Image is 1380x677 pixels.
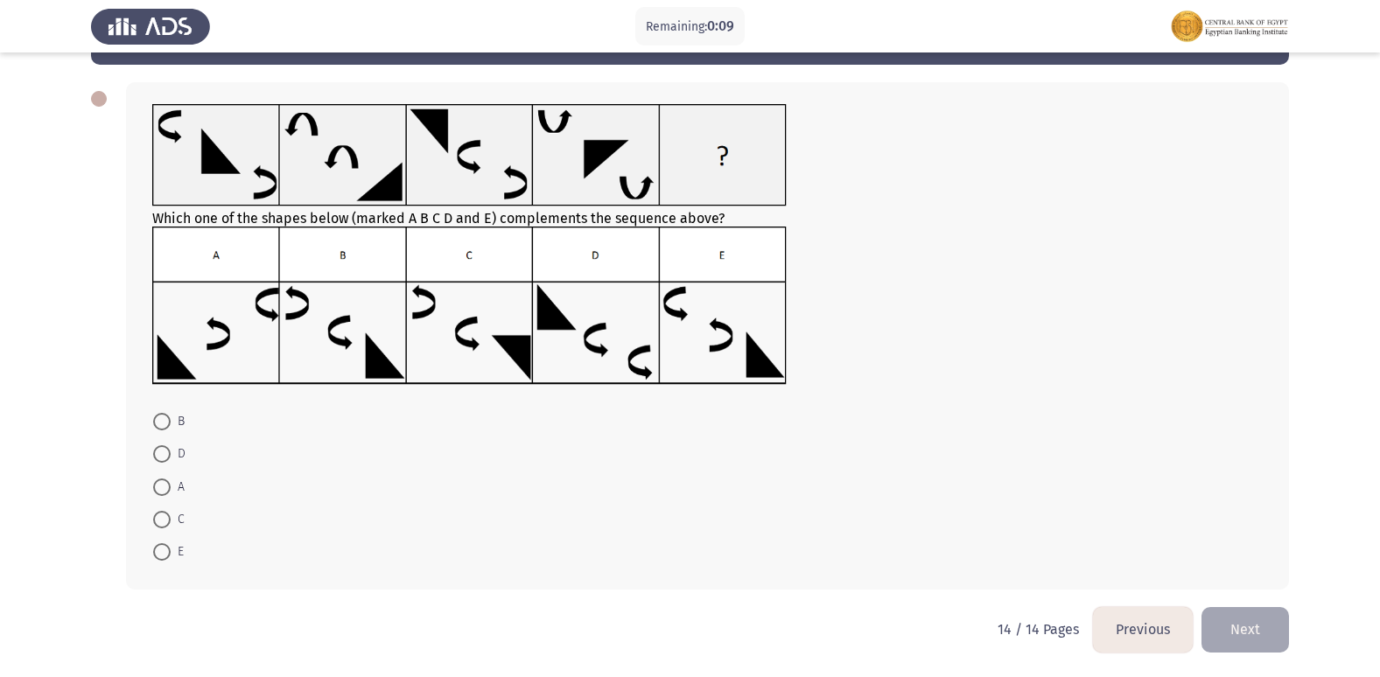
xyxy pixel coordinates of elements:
[646,16,734,38] p: Remaining:
[171,509,185,530] span: C
[171,477,185,498] span: A
[171,541,184,562] span: E
[171,443,186,464] span: D
[91,2,210,51] img: Assess Talent Management logo
[1170,2,1289,51] img: Assessment logo of FOCUS Assessment 3 Modules EN
[152,104,1263,388] div: Which one of the shapes below (marked A B C D and E) complements the sequence above?
[998,621,1079,638] p: 14 / 14 Pages
[707,17,734,34] span: 0:09
[152,227,787,385] img: UkFYMDA3NUIucG5nMTYyMjAzMjM1ODExOQ==.png
[171,411,185,432] span: B
[152,104,787,206] img: UkFYMDA3NUEucG5nMTYyMjAzMjMyNjEwNA==.png
[1093,607,1193,652] button: load previous page
[1201,607,1289,652] button: load next page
